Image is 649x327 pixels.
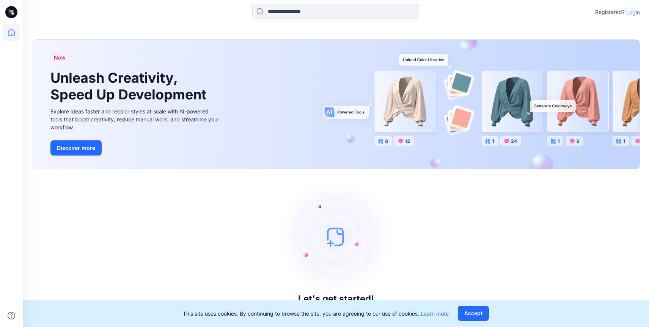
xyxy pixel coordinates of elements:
p: This site uses cookies. By continuing to browse the site, you are agreeing to our use of cookies. [183,310,449,318]
p: Registered? [595,8,625,17]
img: empty-state-image.svg [279,180,393,294]
a: Discover more [50,140,221,156]
h1: Unleash Creativity, Speed Up Development [50,70,210,102]
button: Accept [458,306,489,321]
a: Learn more [421,310,449,317]
span: New [54,53,66,62]
h3: Let's get started! [298,294,374,304]
button: Discover more [50,140,102,156]
p: Login [626,8,640,16]
div: Explore ideas faster and recolor styles at scale with AI-powered tools that boost creativity, red... [50,107,221,131]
